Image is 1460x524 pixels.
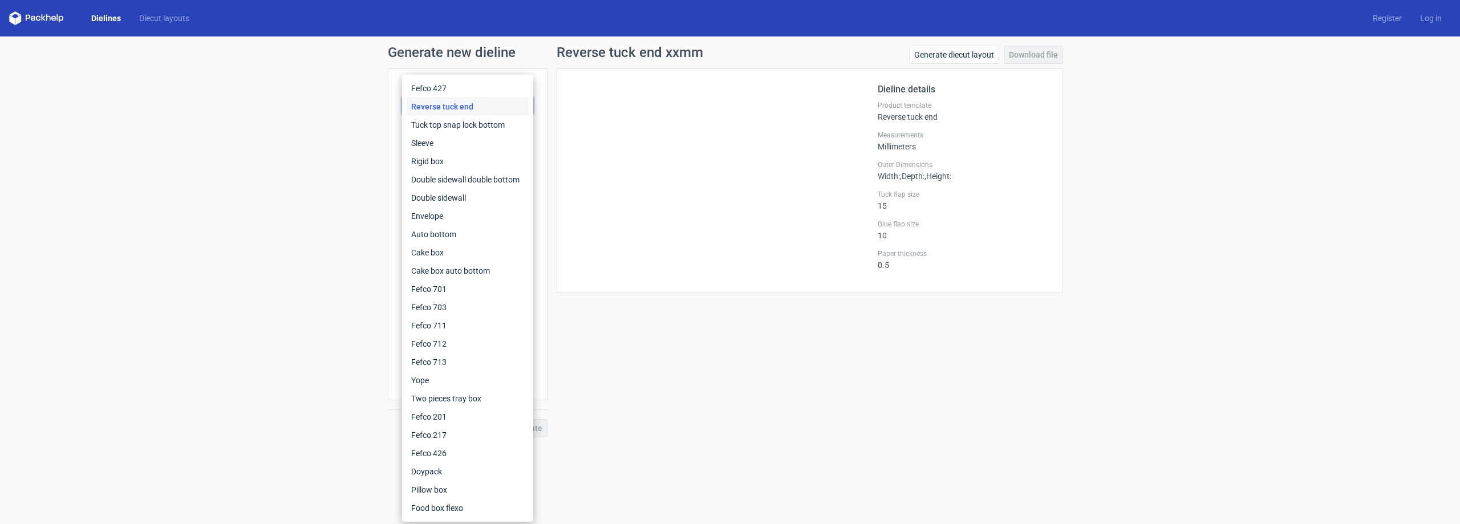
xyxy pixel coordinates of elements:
div: 0.5 [878,249,1049,270]
div: Fefco 201 [407,408,529,426]
a: Generate diecut layout [909,46,999,64]
div: Yope [407,371,529,389]
a: Dielines [82,13,130,24]
div: Food box flexo [407,499,529,517]
div: Fefco 713 [407,353,529,371]
a: Register [1364,13,1411,24]
div: Fefco 217 [407,426,529,444]
div: Double sidewall [407,189,529,207]
h1: Reverse tuck end xxmm [557,46,703,59]
div: Double sidewall double bottom [407,170,529,189]
div: Two pieces tray box [407,389,529,408]
a: Diecut layouts [130,13,198,24]
label: Paper thickness [878,249,1049,258]
div: Reverse tuck end [407,98,529,116]
div: Fefco 711 [407,316,529,335]
div: 10 [878,220,1049,240]
div: 15 [878,190,1049,210]
div: Pillow box [407,481,529,499]
label: Product template [878,101,1049,110]
span: , Height : [924,172,951,181]
div: Doypack [407,462,529,481]
div: Fefco 703 [407,298,529,316]
span: Width : [878,172,900,181]
div: Fefco 701 [407,280,529,298]
label: Glue flap size [878,220,1049,229]
label: Measurements [878,131,1049,140]
div: Cake box [407,243,529,262]
div: Sleeve [407,134,529,152]
div: Fefco 712 [407,335,529,353]
div: Fefco 426 [407,444,529,462]
div: Envelope [407,207,529,225]
div: Auto bottom [407,225,529,243]
div: Rigid box [407,152,529,170]
label: Tuck flap size [878,190,1049,199]
div: Millimeters [878,131,1049,151]
div: Cake box auto bottom [407,262,529,280]
span: , Depth : [900,172,924,181]
div: Fefco 427 [407,79,529,98]
a: Log in [1411,13,1451,24]
h2: Dieline details [878,83,1049,96]
label: Outer Dimensions [878,160,1049,169]
h1: Generate new dieline [388,46,1072,59]
div: Tuck top snap lock bottom [407,116,529,134]
div: Reverse tuck end [878,101,1049,121]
